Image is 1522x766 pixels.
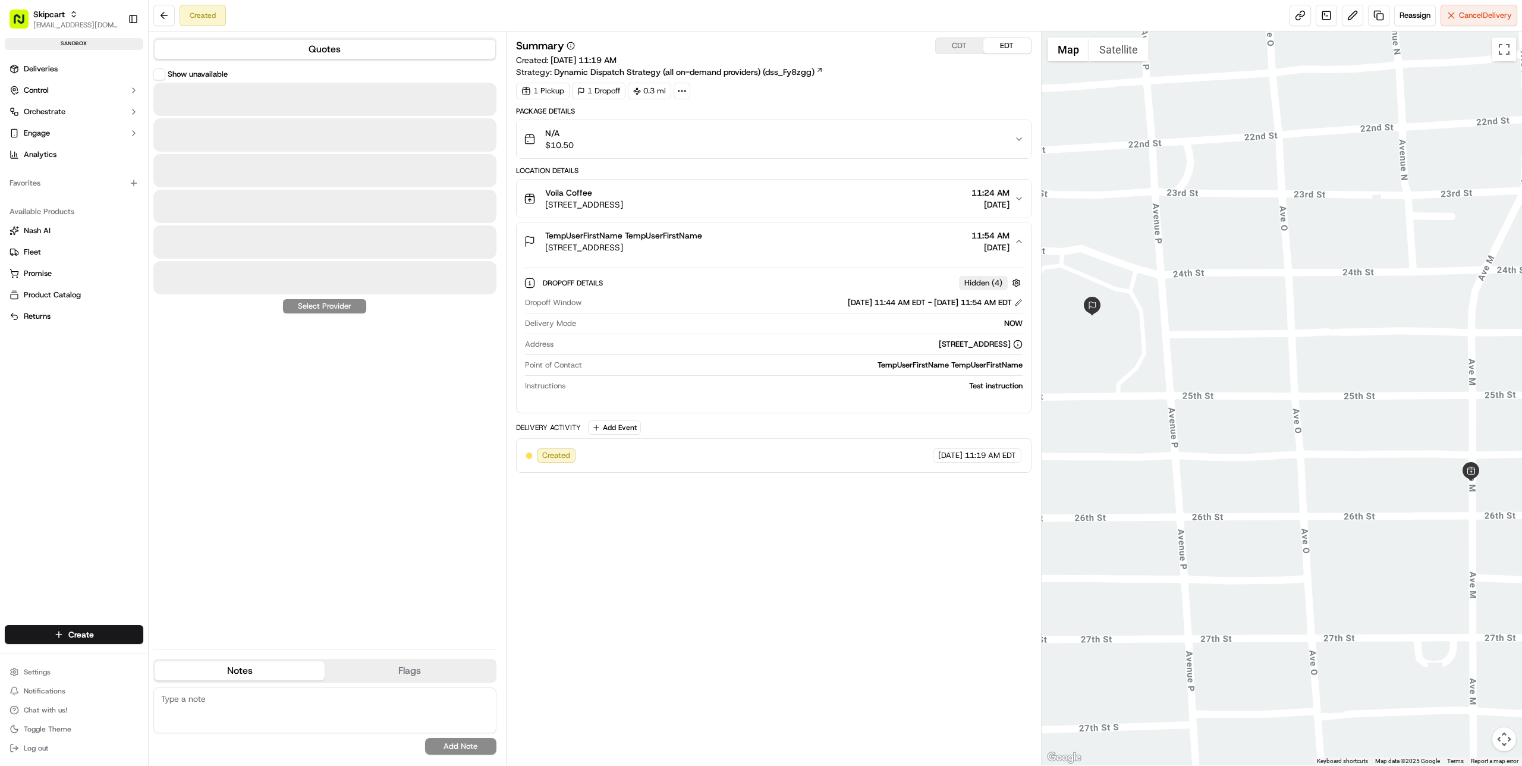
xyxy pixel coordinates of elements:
[5,174,143,193] div: Favorites
[84,201,144,211] a: Powered byPylon
[40,114,195,125] div: Start new chat
[5,740,143,756] button: Log out
[24,686,65,696] span: Notifications
[155,661,325,680] button: Notes
[971,187,1010,199] span: 11:24 AM
[5,124,143,143] button: Engage
[5,145,143,164] a: Analytics
[24,225,51,236] span: Nash AI
[24,85,49,96] span: Control
[12,174,21,183] div: 📗
[517,222,1031,260] button: TempUserFirstName TempUserFirstName[STREET_ADDRESS]11:54 AM[DATE]
[588,420,641,435] button: Add Event
[5,625,143,644] button: Create
[96,168,196,189] a: 💻API Documentation
[10,268,139,279] a: Promise
[545,187,592,199] span: Voila Coffee
[516,423,581,432] div: Delivery Activity
[24,743,48,753] span: Log out
[516,83,570,99] div: 1 Pickup
[1471,758,1518,764] a: Report a map error
[7,168,96,189] a: 📗Knowledge Base
[545,230,702,241] span: TempUserFirstName TempUserFirstName
[525,360,582,371] span: Point of Contact
[516,40,564,51] h3: Summary
[545,127,574,139] span: N/A
[1400,10,1430,21] span: Reassign
[24,128,50,139] span: Engage
[628,83,671,99] div: 0.3 mi
[1048,37,1089,61] button: Show street map
[24,247,41,258] span: Fleet
[5,683,143,699] button: Notifications
[5,285,143,304] button: Product Catalog
[525,381,565,391] span: Instructions
[517,260,1031,413] div: TempUserFirstName TempUserFirstName[STREET_ADDRESS]11:54 AM[DATE]
[68,629,94,641] span: Create
[570,381,1023,391] div: Test instruction
[545,139,574,151] span: $10.50
[10,290,139,300] a: Product Catalog
[10,311,139,322] a: Returns
[517,180,1031,218] button: Voila Coffee[STREET_ADDRESS]11:24 AM[DATE]
[525,297,581,308] span: Dropoff Window
[936,38,983,54] button: CDT
[516,106,1032,116] div: Package Details
[24,290,81,300] span: Product Catalog
[5,702,143,718] button: Chat with us!
[1447,758,1464,764] a: Terms (opens in new tab)
[1492,37,1516,61] button: Toggle fullscreen view
[5,664,143,680] button: Settings
[24,106,65,117] span: Orchestrate
[1089,37,1148,61] button: Show satellite imagery
[1317,757,1368,765] button: Keyboard shortcuts
[5,264,143,283] button: Promise
[5,102,143,121] button: Orchestrate
[24,724,71,734] span: Toggle Theme
[5,38,143,50] div: sandbox
[938,450,963,461] span: [DATE]
[5,202,143,221] div: Available Products
[971,199,1010,211] span: [DATE]
[5,59,143,79] a: Deliveries
[12,114,33,135] img: 1736555255976-a54dd68f-1ca7-489b-9aae-adbdc363a1c4
[543,278,605,288] span: Dropoff Details
[516,54,617,66] span: Created:
[33,8,65,20] span: Skipcart
[5,243,143,262] button: Fleet
[24,667,51,677] span: Settings
[1045,750,1084,765] a: Open this area in Google Maps (opens a new window)
[1375,758,1440,764] span: Map data ©2025 Google
[971,241,1010,253] span: [DATE]
[551,55,617,65] span: [DATE] 11:19 AM
[5,307,143,326] button: Returns
[965,450,1016,461] span: 11:19 AM EDT
[525,318,576,329] span: Delivery Mode
[5,5,123,33] button: Skipcart[EMAIL_ADDRESS][DOMAIN_NAME]
[24,268,52,279] span: Promise
[542,450,570,461] span: Created
[964,278,1002,288] span: Hidden ( 4 )
[959,275,1024,290] button: Hidden (4)
[516,166,1032,175] div: Location Details
[971,230,1010,241] span: 11:54 AM
[112,172,191,184] span: API Documentation
[545,199,623,211] span: [STREET_ADDRESS]
[587,360,1023,371] div: TempUserFirstName TempUserFirstName
[1459,10,1512,21] span: Cancel Delivery
[168,69,228,80] label: Show unavailable
[581,318,1023,329] div: NOW
[24,311,51,322] span: Returns
[1045,750,1084,765] img: Google
[1394,5,1436,26] button: Reassign
[33,20,118,30] button: [EMAIL_ADDRESS][DOMAIN_NAME]
[1441,5,1517,26] button: CancelDelivery
[983,38,1031,54] button: EDT
[155,40,495,59] button: Quotes
[24,172,91,184] span: Knowledge Base
[24,149,56,160] span: Analytics
[572,83,625,99] div: 1 Dropoff
[100,174,110,183] div: 💻
[939,339,1023,350] div: [STREET_ADDRESS]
